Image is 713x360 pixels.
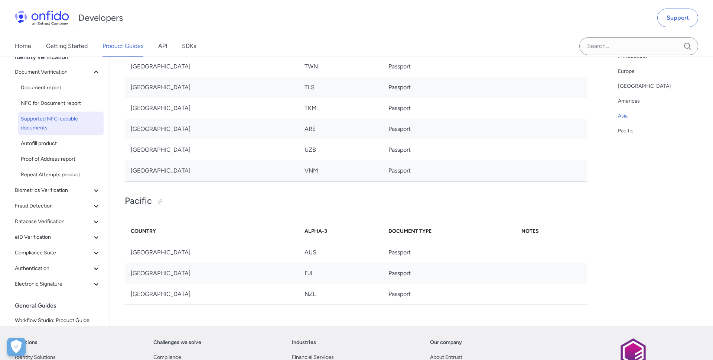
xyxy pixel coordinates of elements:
strong: Notes [521,228,539,234]
td: Passport [382,77,516,98]
a: Product Guides [102,36,143,57]
td: VNM [299,160,382,181]
span: Compliance Suite [15,248,92,257]
a: Asia [618,112,707,120]
td: [GEOGRAPHIC_DATA] [125,77,299,98]
button: Document Verification [12,65,104,80]
td: [GEOGRAPHIC_DATA] [125,242,299,263]
a: Our company [430,338,462,347]
td: AUS [299,242,382,263]
span: Proof of Address report [21,155,101,164]
button: Authentication [12,261,104,276]
h1: Developers [78,12,123,24]
a: Europe [618,67,707,76]
a: Home [15,36,31,57]
td: Passport [382,56,516,77]
strong: Document Type [388,228,432,234]
a: Workflow Studio: Product Guide [12,313,104,328]
td: TKM [299,98,382,119]
div: Identity verification [15,50,107,65]
a: NFC for Document report [18,96,104,111]
button: Compliance Suite [12,245,104,260]
td: [GEOGRAPHIC_DATA] [125,139,299,160]
a: Americas [618,97,707,106]
a: [GEOGRAPHIC_DATA] [618,82,707,91]
span: Document report [21,83,101,92]
td: [GEOGRAPHIC_DATA] [125,56,299,77]
a: Repeat Attempts product [18,167,104,182]
a: SDKs [182,36,196,57]
td: Passport [382,139,516,160]
span: Electronic Signature [15,280,92,289]
a: Support [657,9,698,27]
a: Industries [292,338,316,347]
a: Challenges we solve [153,338,201,347]
span: Database Verification [15,217,92,226]
button: Open Preferences [7,338,26,356]
td: Passport [382,119,516,139]
td: [GEOGRAPHIC_DATA] [125,160,299,181]
td: [GEOGRAPHIC_DATA] [125,119,299,139]
strong: Alpha-3 [305,228,327,234]
a: Getting Started [46,36,88,57]
td: Passport [382,242,516,263]
span: Repeat Attempts product [21,170,101,179]
span: Document Verification [15,68,92,77]
button: Fraud Detection [12,199,104,213]
a: Proof of Address report [18,152,104,167]
td: [GEOGRAPHIC_DATA] [125,263,299,284]
td: TLS [299,77,382,98]
td: ARE [299,119,382,139]
td: [GEOGRAPHIC_DATA] [125,284,299,305]
a: API [158,36,167,57]
button: Electronic Signature [12,277,104,292]
img: Onfido Logo [15,10,69,25]
a: Pacific [618,126,707,135]
span: Workflow Studio: Product Guide [15,316,101,325]
td: Passport [382,263,516,284]
td: Passport [382,284,516,305]
span: eID Verification [15,233,92,242]
td: Passport [382,98,516,119]
td: TWN [299,56,382,77]
td: FJI [299,263,382,284]
a: Solutions [15,338,38,347]
span: NFC for Document report [21,99,101,108]
a: Document report [18,80,104,95]
div: Cookie Preferences [7,338,26,356]
button: Database Verification [12,214,104,229]
span: Autofill product [21,139,101,148]
td: Passport [382,160,516,181]
h2: Pacific [125,195,587,208]
button: Biometrics Verification [12,183,104,198]
span: Authentication [15,264,92,273]
td: [GEOGRAPHIC_DATA] [125,98,299,119]
td: NZL [299,284,382,305]
strong: Country [131,228,156,234]
a: Supported NFC-capable documents [18,112,104,135]
button: eID Verification [12,230,104,245]
span: Biometrics Verification [15,186,92,195]
td: UZB [299,139,382,160]
span: Supported NFC-capable documents [21,115,101,132]
span: Fraud Detection [15,202,92,210]
a: Autofill product [18,136,104,151]
div: General Guides [15,298,107,313]
input: Onfido search input field [579,37,698,55]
